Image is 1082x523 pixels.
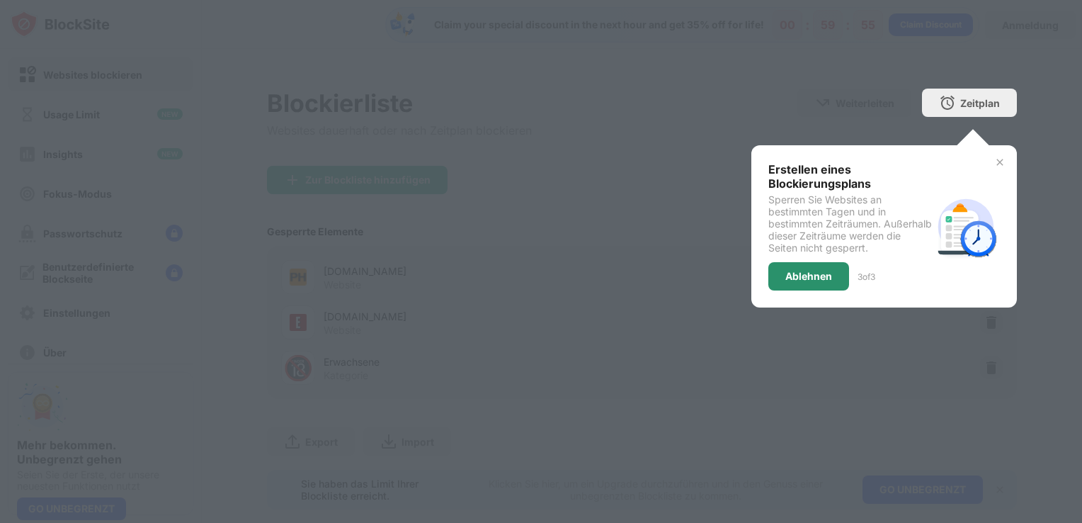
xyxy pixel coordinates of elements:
[768,193,932,254] div: Sperren Sie Websites an bestimmten Tagen und in bestimmten Zeiträumen. Außerhalb dieser Zeiträume...
[932,193,1000,261] img: schedule.svg
[785,271,832,282] div: Ablehnen
[858,271,875,282] div: 3 of 3
[994,157,1006,168] img: x-button.svg
[768,162,932,191] div: Erstellen eines Blockierungsplans
[960,97,1000,109] div: Zeitplan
